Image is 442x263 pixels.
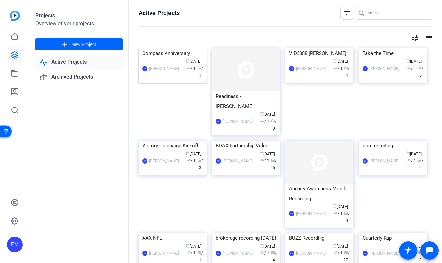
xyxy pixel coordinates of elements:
[187,66,196,71] span: / 1
[61,40,69,49] mat-icon: add
[363,158,368,164] div: EM
[407,158,411,162] span: group
[333,59,337,63] span: calendar_today
[334,66,338,70] span: group
[271,251,275,254] span: radio
[223,250,253,257] div: [PERSON_NAME]
[216,251,221,256] div: EM
[418,251,422,254] span: radio
[363,66,368,71] div: EM
[35,20,123,28] div: Overview of your projects
[363,233,423,243] div: Quarterly Rap
[271,251,276,262] span: / 4
[407,158,416,163] span: / 1
[72,41,96,48] span: New Project
[344,251,348,254] span: radio
[406,59,422,64] span: [DATE]
[223,158,253,164] div: [PERSON_NAME]
[35,12,123,20] div: Projects
[406,152,422,156] span: [DATE]
[197,158,201,162] span: radio
[289,66,294,71] div: JD
[418,158,423,170] span: / 2
[333,244,337,248] span: calendar_today
[187,66,191,70] span: group
[296,65,326,72] div: [PERSON_NAME]
[271,158,275,162] span: radio
[142,141,203,151] div: Victory Campaign Kickoff
[149,65,179,72] div: [PERSON_NAME]
[260,119,264,123] span: group
[142,233,203,243] div: AAX NFL
[363,48,423,58] div: Take the Time
[363,251,368,256] div: EM
[426,247,433,254] mat-icon: message
[418,158,422,162] span: radio
[260,251,269,255] span: / 1
[7,237,23,252] div: EM
[343,9,351,17] mat-icon: filter_list
[142,251,147,256] div: EM
[216,91,276,111] div: Readiness - [PERSON_NAME]
[333,204,348,209] span: [DATE]
[333,244,348,249] span: [DATE]
[406,151,410,155] span: calendar_today
[418,66,423,78] span: / 5
[187,158,191,162] span: group
[216,158,221,164] div: KW
[334,66,343,71] span: / 1
[10,11,20,21] img: blue-gradient.svg
[369,158,399,164] div: [PERSON_NAME]
[139,9,180,17] h1: Active Projects
[216,141,276,151] div: BDAX Partnership Video
[406,59,410,63] span: calendar_today
[149,158,179,164] div: [PERSON_NAME]
[260,119,269,124] span: / 1
[197,251,201,254] span: radio
[334,211,338,215] span: group
[197,158,203,170] span: / 3
[344,211,348,215] span: radio
[187,251,196,255] span: / 1
[186,151,190,155] span: calendar_today
[363,141,423,151] div: mm recruiting
[418,251,423,262] span: / 8
[223,118,253,125] div: [PERSON_NAME]
[333,59,348,64] span: [DATE]
[344,66,350,78] span: / 4
[368,9,427,17] input: Search
[259,151,263,155] span: calendar_today
[260,158,269,163] span: / 1
[186,152,201,156] span: [DATE]
[404,247,412,254] mat-icon: accessibility
[407,66,416,71] span: / 1
[333,204,337,208] span: calendar_today
[259,244,263,248] span: calendar_today
[216,233,276,243] div: brokerage recording [DATE]
[35,38,123,50] button: New Project
[344,66,348,70] span: radio
[197,66,201,70] span: radio
[296,250,326,257] div: [PERSON_NAME]
[289,48,350,58] div: VID5088 [PERSON_NAME]
[186,59,201,64] span: [DATE]
[271,119,276,131] span: / 0
[407,66,411,70] span: group
[142,158,147,164] div: EM
[271,119,275,123] span: radio
[187,251,191,254] span: group
[142,66,147,71] div: EM
[186,244,190,248] span: calendar_today
[289,184,350,203] div: Annuity Awareness Month Recording
[289,251,294,256] div: KW
[344,211,350,223] span: / 0
[260,251,264,254] span: group
[289,233,350,243] div: BUZZ Recording
[259,112,275,117] span: [DATE]
[259,152,275,156] span: [DATE]
[270,158,276,170] span: / 25
[424,34,432,42] mat-icon: list
[197,251,203,262] span: / 1
[149,250,179,257] div: [PERSON_NAME]
[334,251,343,255] span: / 1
